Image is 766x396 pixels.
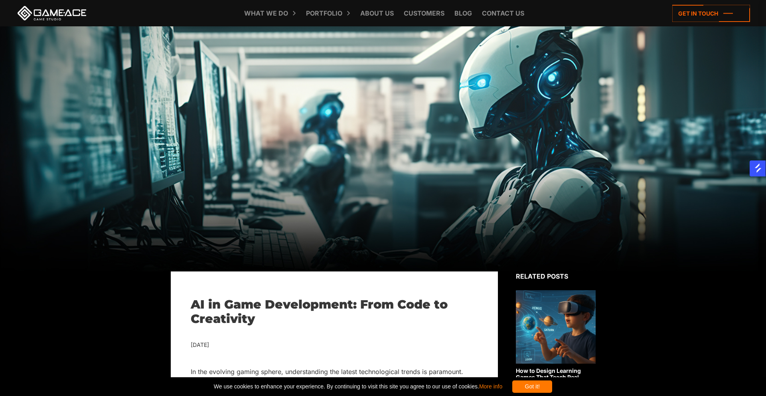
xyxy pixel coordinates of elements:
[516,290,596,363] img: Related
[753,163,763,173] img: salesgear logo
[512,380,552,393] div: Got it!
[191,340,478,350] div: [DATE]
[191,297,478,326] h1: AI in Game Development: From Code to Creativity
[479,383,502,390] a: More info
[516,271,596,281] div: Related posts
[672,5,750,22] a: Get in touch
[516,290,596,394] a: How to Design Learning Games That Teach Real-World Skills to Young Learners
[214,380,502,393] span: We use cookies to enhance your experience. By continuing to visit this site you agree to our use ...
